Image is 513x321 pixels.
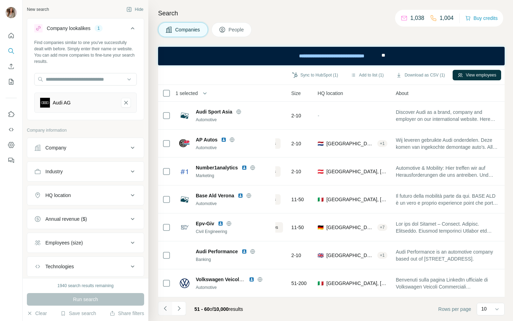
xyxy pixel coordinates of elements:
[6,7,17,18] img: Avatar
[326,168,387,175] span: [GEOGRAPHIC_DATA], [GEOGRAPHIC_DATA]
[396,165,499,178] span: Automotive & Mobility: Hier treffen wir auf Herausforderungen die uns antreiben. Und entwickeln L...
[194,306,210,312] span: 51 - 60
[465,13,498,23] button: Buy credits
[196,248,238,255] span: Audi Performance
[27,187,144,204] button: HQ location
[318,280,324,287] span: 🇮🇹
[196,192,234,199] span: Base Ald Verona
[53,99,70,106] div: Audi AG
[318,196,324,203] span: 🇮🇹
[326,280,387,287] span: [GEOGRAPHIC_DATA], [GEOGRAPHIC_DATA], [GEOGRAPHIC_DATA]
[6,108,17,121] button: Use Surfe on LinkedIn
[326,252,374,259] span: [GEOGRAPHIC_DATA], [GEOGRAPHIC_DATA]
[121,4,148,15] button: Hide
[27,211,144,227] button: Annual revenue ($)
[346,70,389,80] button: Add to list (1)
[196,108,232,115] span: Audi Sport Asia
[6,123,17,136] button: Use Surfe API
[318,113,319,118] span: -
[396,220,499,234] span: Lor ips dol Sitamet – Consect. Adipisc. Elitseddo. Eiusmod temporinci Utlabor etd magna ali eni a...
[241,249,247,254] img: LinkedIn logo
[179,110,190,121] img: Logo of Audi Sport Asia
[291,280,307,287] span: 51-200
[179,278,190,289] img: Logo of Volkswagen Veicoli Commerciali
[45,216,87,222] div: Annual revenue ($)
[249,277,254,282] img: LinkedIn logo
[6,60,17,73] button: Enrich CSV
[121,98,131,108] button: Audi AG-remove-button
[318,224,324,231] span: 🇩🇪
[377,140,388,147] div: + 1
[196,228,271,235] div: Civil Engineering
[45,168,63,175] div: Industry
[396,192,499,206] span: Il futuro della mobilità parte da qui. BASE ALD è un vero e proprio experience point che porta su...
[196,220,214,227] span: Epv-Giv
[175,26,201,33] span: Companies
[396,137,499,151] span: Wij leveren gebruikte Audi onderdelen. Deze komen van ingekochte demontage auto's. Alle onderdele...
[291,196,304,203] span: 11-50
[241,165,247,170] img: LinkedIn logo
[194,306,243,312] span: results
[158,8,505,18] h4: Search
[34,39,137,65] div: Find companies similar to one you've successfully dealt with before. Simply enter their name or w...
[326,196,387,203] span: [GEOGRAPHIC_DATA], [GEOGRAPHIC_DATA], [GEOGRAPHIC_DATA]
[196,173,271,179] div: Marketing
[396,276,499,290] span: Benvenuti sulla pagina LinkedIn ufficiale di Volkswagen Veicoli Commerciali [GEOGRAPHIC_DATA]. Sc...
[27,127,144,133] p: Company information
[27,258,144,275] button: Technologies
[396,248,499,262] span: Audi Performance is an automotive company based out of [STREET_ADDRESS].
[60,310,96,317] button: Save search
[6,154,17,167] button: Feedback
[6,75,17,88] button: My lists
[410,14,424,22] p: 1,038
[27,310,47,317] button: Clear
[218,221,223,226] img: LinkedIn logo
[47,25,90,32] div: Company lookalikes
[172,301,186,315] button: Navigate to next page
[196,277,271,282] span: Volkswagen Veicoli Commerciali
[318,252,324,259] span: 🇬🇧
[27,163,144,180] button: Industry
[229,26,245,33] span: People
[179,166,190,177] img: Logo of Number1analytics
[179,194,190,205] img: Logo of Base Ald Verona
[158,301,172,315] button: Navigate to previous page
[291,168,301,175] span: 2-10
[391,70,449,80] button: Download as CSV (1)
[196,145,271,151] div: Automotive
[438,306,471,313] span: Rows per page
[453,70,501,80] button: View employees
[6,45,17,57] button: Search
[221,137,226,143] img: LinkedIn logo
[196,256,271,263] div: Banking
[45,263,74,270] div: Technologies
[179,222,190,233] img: Logo of Epv-Giv
[291,252,301,259] span: 2-10
[196,117,271,123] div: Automotive
[196,164,238,171] span: Number1analytics
[481,305,487,312] p: 10
[287,70,343,80] button: Sync to HubSpot (1)
[396,109,499,123] span: Discover Audi as a brand, company and employer on our international website. Here you will find i...
[179,138,190,149] img: Logo of AP Autos
[27,234,144,251] button: Employees (size)
[377,252,388,258] div: + 1
[179,250,190,261] img: Logo of Audi Performance
[45,192,71,199] div: HQ location
[291,112,301,119] span: 2-10
[95,25,103,31] div: 1
[58,283,114,289] div: 1940 search results remaining
[440,14,454,22] p: 1,004
[318,140,324,147] span: 🇳🇱
[238,193,243,198] img: LinkedIn logo
[291,90,301,97] span: Size
[326,224,374,231] span: [GEOGRAPHIC_DATA], [GEOGRAPHIC_DATA]
[110,310,144,317] button: Share filters
[176,90,198,97] span: 1 selected
[27,20,144,39] button: Company lookalikes1
[214,306,229,312] span: 10,000
[326,140,374,147] span: [GEOGRAPHIC_DATA], [GEOGRAPHIC_DATA]
[196,200,271,207] div: Automotive
[318,168,324,175] span: 🇦🇹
